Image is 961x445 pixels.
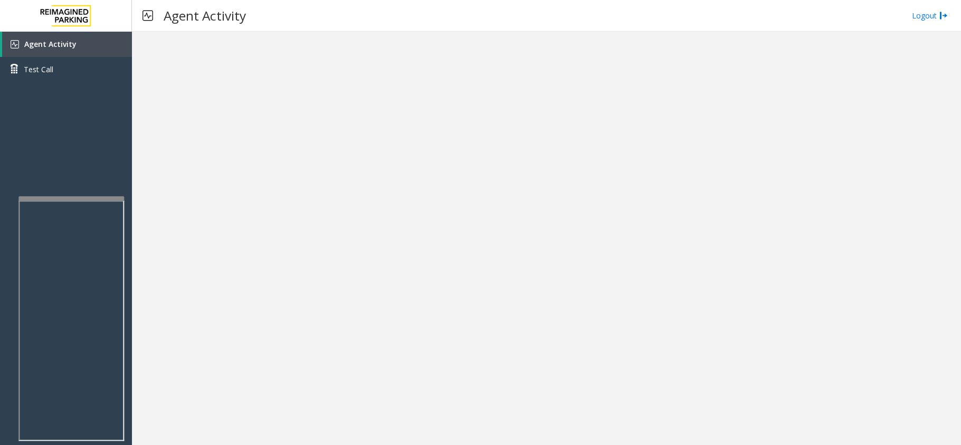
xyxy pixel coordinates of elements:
span: Test Call [24,64,53,75]
img: pageIcon [142,3,153,28]
img: 'icon' [11,40,19,49]
a: Agent Activity [2,32,132,57]
a: Logout [912,10,948,21]
img: logout [939,10,948,21]
h3: Agent Activity [158,3,251,28]
span: Agent Activity [24,39,77,49]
